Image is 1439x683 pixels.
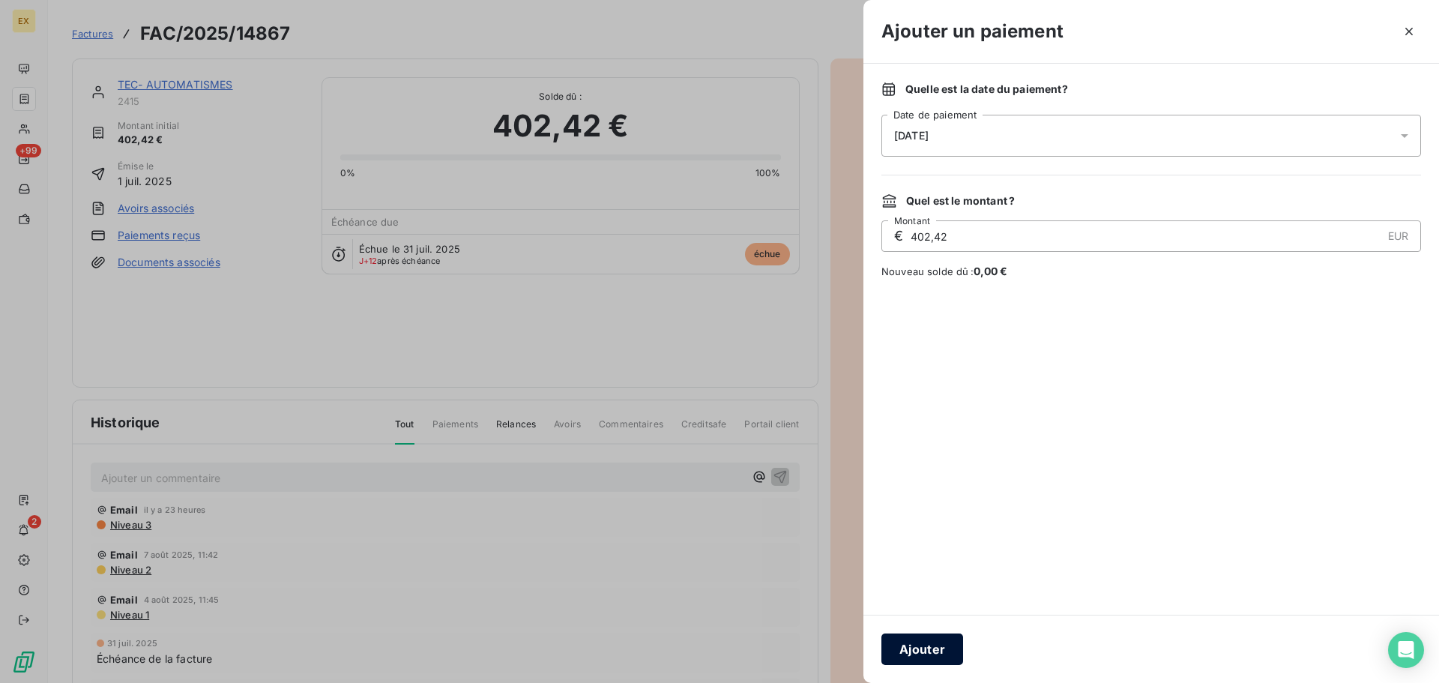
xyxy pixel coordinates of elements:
[905,82,1068,97] span: Quelle est la date du paiement ?
[1388,632,1424,668] div: Open Intercom Messenger
[881,18,1064,45] h3: Ajouter un paiement
[906,193,1015,208] span: Quel est le montant ?
[881,634,963,665] button: Ajouter
[974,265,1008,277] span: 0,00 €
[881,264,1421,279] span: Nouveau solde dû :
[894,130,929,142] span: [DATE]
